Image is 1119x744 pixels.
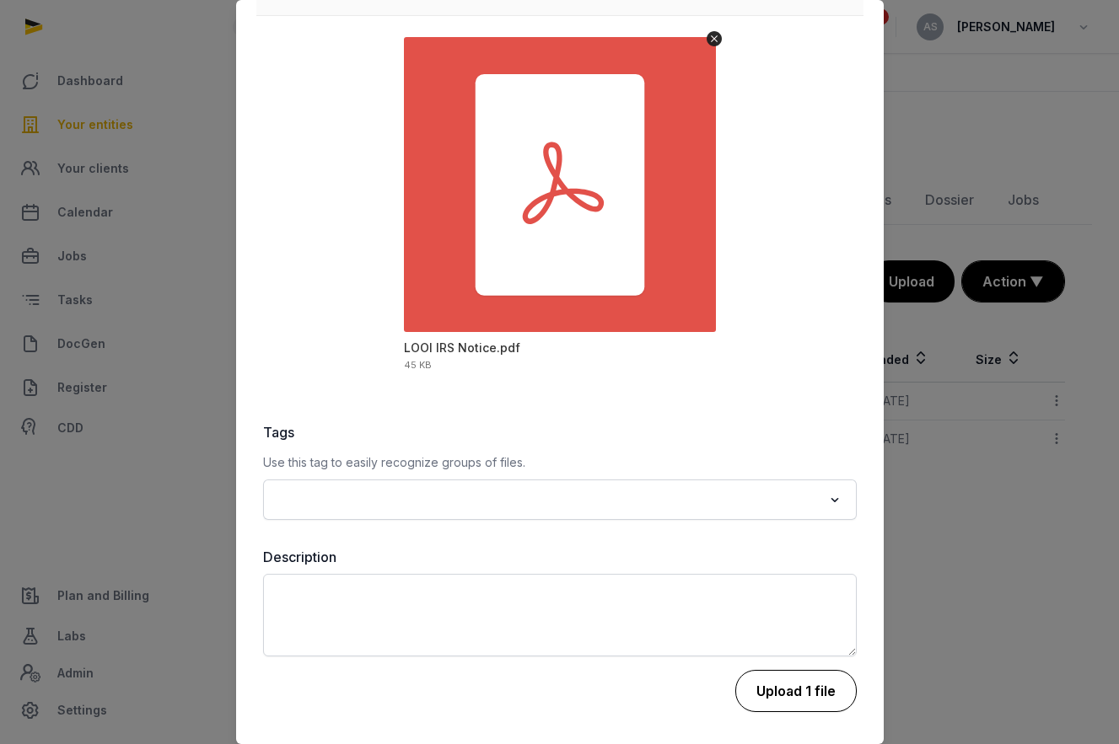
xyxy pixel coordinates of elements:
div: LOOI IRS Notice.pdf [404,340,520,356]
input: Search for option [273,488,822,511]
div: 45 KB [404,361,432,370]
button: Upload 1 file [735,670,857,712]
label: Tags [263,422,857,442]
div: Search for option [272,484,848,515]
button: Remove file [707,31,722,46]
p: Use this tag to easily recognize groups of files. [263,452,857,473]
label: Description [263,547,857,567]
